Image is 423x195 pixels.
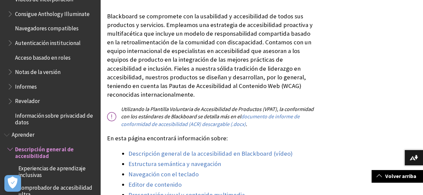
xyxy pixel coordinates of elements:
font: Notas de la versión [15,68,61,76]
font: Acceso basado en roles [15,54,70,61]
a: documento de informe de conformidad de accesibilidad (ACR) descargable (.docx) [121,113,300,127]
font: documento de informe de conformidad de accesibilidad (ACR) descargable (.docx) [121,113,300,127]
font: Autenticación institucional [15,39,80,47]
font: Volver arriba [385,173,416,179]
a: Volver arriba [372,170,423,182]
font: Utilizando la Plantilla Voluntaria de Accesibilidad de Productos (VPAT), la conformidad con los e... [121,106,314,120]
a: Editor de contenido [128,181,182,189]
font: . [246,121,247,127]
font: Blackboard se compromete con la usabilidad y accesibilidad de todos sus productos y servicios. Em... [107,12,313,99]
a: Navegación con el teclado [128,170,199,178]
font: Revelador [15,97,40,105]
font: Aprender [12,131,34,138]
font: Informes [15,83,37,90]
a: Estructura semántica y navegación [128,160,221,168]
font: Información sobre privacidad de datos [15,112,93,126]
font: Descripción general de accesibilidad [15,146,73,160]
button: Abrir preferencias [4,175,21,192]
a: Descripción general de la accesibilidad en Blackboard (vídeo) [128,150,293,158]
font: Navegación con el teclado [128,170,199,178]
font: Consigue Anthology Illuminate [15,10,89,18]
font: Navegadores compatibles [15,25,78,32]
font: En esta página encontrará información sobre: [107,134,228,142]
font: Experiencias de aprendizaje inclusivas [18,165,85,179]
